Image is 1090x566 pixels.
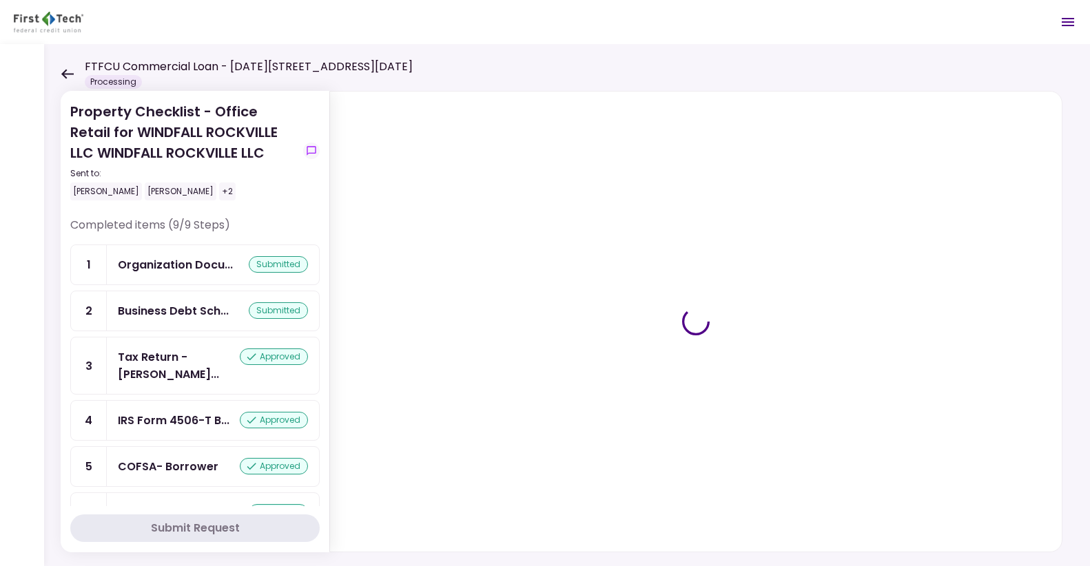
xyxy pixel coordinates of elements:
[145,182,216,200] div: [PERSON_NAME]
[71,401,107,440] div: 4
[118,302,229,319] div: Business Debt Schedule
[71,245,107,284] div: 1
[71,447,107,486] div: 5
[14,12,83,32] img: Partner icon
[303,143,320,159] button: show-messages
[240,348,308,365] div: approved
[70,400,320,441] a: 4IRS Form 4506-T Borrowerapproved
[85,75,142,89] div: Processing
[151,520,240,536] div: Submit Request
[249,256,308,273] div: submitted
[249,504,308,521] div: submitted
[240,458,308,474] div: approved
[70,337,320,395] a: 3Tax Return - Borrowerapproved
[70,217,320,244] div: Completed items (9/9 Steps)
[240,412,308,428] div: approved
[249,302,308,319] div: submitted
[70,492,320,533] a: 6Property Operating Statements - Year to Datesubmitted
[118,348,240,383] div: Tax Return - Borrower
[1051,6,1084,39] button: Open menu
[70,244,320,285] a: 1Organization Documents for Borrowing Entitysubmitted
[70,101,298,200] div: Property Checklist - Office Retail for WINDFALL ROCKVILLE LLC WINDFALL ROCKVILLE LLC
[118,256,233,273] div: Organization Documents for Borrowing Entity
[71,291,107,331] div: 2
[70,446,320,487] a: 5COFSA- Borrowerapproved
[70,514,320,542] button: Submit Request
[71,337,107,394] div: 3
[118,458,218,475] div: COFSA- Borrower
[70,291,320,331] a: 2Business Debt Schedulesubmitted
[118,412,229,429] div: IRS Form 4506-T Borrower
[70,167,298,180] div: Sent to:
[71,493,107,532] div: 6
[85,59,413,75] h1: FTFCU Commercial Loan - [DATE][STREET_ADDRESS][DATE]
[118,504,229,521] div: Property Operating Statements - Year to Date
[70,182,142,200] div: [PERSON_NAME]
[219,182,236,200] div: +2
